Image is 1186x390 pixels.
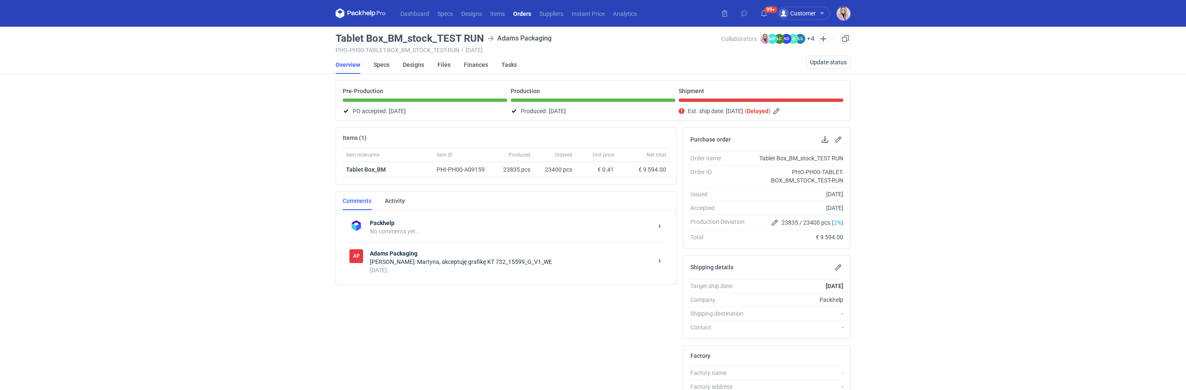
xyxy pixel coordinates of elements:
div: Total [690,233,751,241]
div: Issued [690,190,751,198]
div: € 0.41 [579,165,614,174]
svg: Packhelp Pro [336,8,386,18]
img: Klaudia Wiśniewska [837,7,850,20]
figcaption: MP [767,34,777,44]
figcaption: ŁS [795,34,805,44]
div: Tablet Box_BM_stock_TEST RUN [751,154,843,162]
div: Adams Packaging [487,33,552,43]
span: Unit price [593,152,614,158]
div: Produced: [511,106,675,116]
span: [DATE] [726,106,743,116]
h2: Shipping details [690,264,733,271]
span: Update status [810,59,847,65]
div: 23400 pcs [534,162,575,177]
a: Analytics [609,8,641,18]
span: [DATE] [549,106,566,116]
p: Pre-Production [343,88,383,94]
button: Customer [777,7,837,20]
div: Accepted [690,204,751,212]
span: Produced [509,152,530,158]
p: Production [511,88,540,94]
button: Edit purchase order [833,134,843,144]
img: Packhelp [349,219,363,233]
div: [DATE] [370,266,653,274]
a: Orders [509,8,535,18]
div: - [751,369,843,377]
div: [DATE] [751,190,843,198]
div: - [751,323,843,332]
span: Item nickname [346,152,379,158]
a: Duplicate [840,33,850,43]
button: Update status [806,56,850,69]
span: Collaborators [721,35,757,42]
div: PHI-PH00-A09159 [437,165,493,174]
div: PHO-PH00-TABLET-BOX_BM_STOCK_TEST-RUN [DATE] [336,47,721,53]
a: Tasks [501,56,517,74]
button: 99+ [757,7,771,20]
figcaption: ŁC [774,34,784,44]
a: Suppliers [535,8,568,18]
div: PO accepted: [343,106,507,116]
a: Designs [403,56,424,74]
div: Target ship date [690,282,751,290]
a: Tablet Box_BM [346,166,386,173]
span: [DATE] [389,106,406,116]
button: Download PO [820,134,830,144]
span: 23835 / 23400 pcs ( ) [781,218,843,227]
div: Contact [690,323,751,332]
div: € 9 594.00 [621,165,666,174]
div: Packhelp [751,296,843,304]
figcaption: ŁD [788,34,798,44]
h2: Factory [690,352,710,359]
h2: Purchase order [690,136,731,143]
div: Factory name [690,369,751,377]
div: Order ID [690,168,751,185]
div: - [751,309,843,318]
a: Finances [464,56,488,74]
button: Edit estimated shipping date [772,106,782,116]
em: ) [769,108,771,114]
figcaption: AD [781,34,792,44]
a: Overview [336,56,360,74]
button: Edit shipping details [833,262,843,272]
a: Files [438,56,450,74]
a: Activity [385,192,405,210]
h2: Items (1) [343,134,366,141]
div: Company [690,296,751,304]
p: Shipment [679,88,704,94]
div: Est. ship date: [679,106,843,116]
div: Production Deviation [690,218,751,228]
button: Edit production Deviation [770,218,780,228]
span: • [461,47,463,53]
button: Edit collaborators [818,33,829,44]
div: [PERSON_NAME]: Martyna, akceptuję grafikę KT 732_15599_G_V1_WE [370,258,653,266]
div: Adams Packaging [349,249,363,263]
em: ( [745,108,747,114]
span: Item ID [437,152,453,158]
strong: Packhelp [370,219,653,227]
div: [DATE] [751,204,843,212]
img: Klaudia Wiśniewska [760,34,770,44]
span: 2% [834,219,841,226]
span: Net total [646,152,666,158]
div: € 9 594.00 [751,233,843,241]
a: Designs [457,8,486,18]
div: No comments yet... [370,227,653,236]
a: Specs [374,56,389,74]
figcaption: AP [349,249,363,263]
div: Customer [779,8,816,18]
strong: [DATE] [826,283,843,289]
span: Ordered [555,152,572,158]
button: +4 [807,35,814,43]
div: 23835 pcs [496,162,534,177]
div: PHO-PH00-TABLET-BOX_BM_STOCK_TEST-RUN [751,168,843,185]
a: Dashboard [396,8,433,18]
strong: Delayed [747,108,769,114]
div: Order name [690,154,751,162]
a: Items [486,8,509,18]
div: Shipping destination [690,309,751,318]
